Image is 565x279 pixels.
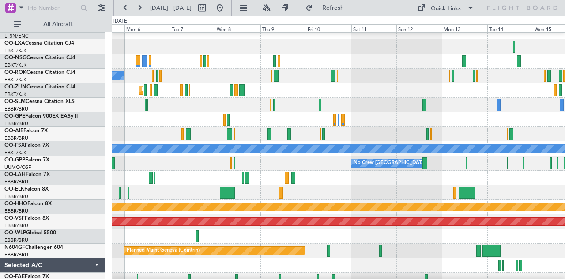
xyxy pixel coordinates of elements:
[4,135,28,141] a: EBBR/BRU
[4,172,50,177] a: OO-LAHFalcon 7X
[4,62,26,69] a: EBKT/KJK
[260,24,306,32] div: Thu 9
[4,179,28,185] a: EBBR/BRU
[396,24,442,32] div: Sun 12
[10,17,96,31] button: All Aircraft
[4,193,28,200] a: EBBR/BRU
[215,24,260,32] div: Wed 8
[4,143,25,148] span: OO-FSX
[4,201,52,206] a: OO-HHOFalcon 8X
[4,76,26,83] a: EBKT/KJK
[4,120,28,127] a: EBBR/BRU
[4,33,29,39] a: LFSN/ENC
[4,106,28,112] a: EBBR/BRU
[351,24,397,32] div: Sat 11
[4,143,49,148] a: OO-FSXFalcon 7X
[4,245,25,250] span: N604GF
[4,41,74,46] a: OO-LXACessna Citation CJ4
[315,5,352,11] span: Refresh
[4,55,26,61] span: OO-NSG
[354,157,501,170] div: No Crew [GEOGRAPHIC_DATA] ([GEOGRAPHIC_DATA] National)
[487,24,533,32] div: Tue 14
[4,187,24,192] span: OO-ELK
[4,201,27,206] span: OO-HHO
[23,21,93,27] span: All Aircraft
[4,41,25,46] span: OO-LXA
[301,1,354,15] button: Refresh
[4,84,75,90] a: OO-ZUNCessna Citation CJ4
[4,128,48,134] a: OO-AIEFalcon 7X
[4,222,28,229] a: EBBR/BRU
[413,1,478,15] button: Quick Links
[4,172,26,177] span: OO-LAH
[113,18,128,25] div: [DATE]
[4,70,26,75] span: OO-ROK
[431,4,461,13] div: Quick Links
[442,24,487,32] div: Mon 13
[4,128,23,134] span: OO-AIE
[27,1,78,15] input: Trip Number
[4,237,28,244] a: EBBR/BRU
[127,244,200,257] div: Planned Maint Geneva (Cointrin)
[4,84,26,90] span: OO-ZUN
[4,164,31,171] a: UUMO/OSF
[4,91,26,98] a: EBKT/KJK
[142,84,245,97] div: Planned Maint Kortrijk-[GEOGRAPHIC_DATA]
[4,55,75,61] a: OO-NSGCessna Citation CJ4
[4,70,75,75] a: OO-ROKCessna Citation CJ4
[4,230,56,236] a: OO-WLPGlobal 5500
[306,24,351,32] div: Fri 10
[150,4,192,12] span: [DATE] - [DATE]
[124,24,170,32] div: Mon 6
[4,187,49,192] a: OO-ELKFalcon 8X
[4,157,25,163] span: OO-GPP
[170,24,215,32] div: Tue 7
[4,99,26,104] span: OO-SLM
[4,114,25,119] span: OO-GPE
[4,230,26,236] span: OO-WLP
[4,157,49,163] a: OO-GPPFalcon 7X
[4,245,63,250] a: N604GFChallenger 604
[4,149,26,156] a: EBKT/KJK
[4,99,75,104] a: OO-SLMCessna Citation XLS
[4,252,28,258] a: EBBR/BRU
[4,208,28,214] a: EBBR/BRU
[4,114,78,119] a: OO-GPEFalcon 900EX EASy II
[4,216,49,221] a: OO-VSFFalcon 8X
[4,47,26,54] a: EBKT/KJK
[4,216,25,221] span: OO-VSF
